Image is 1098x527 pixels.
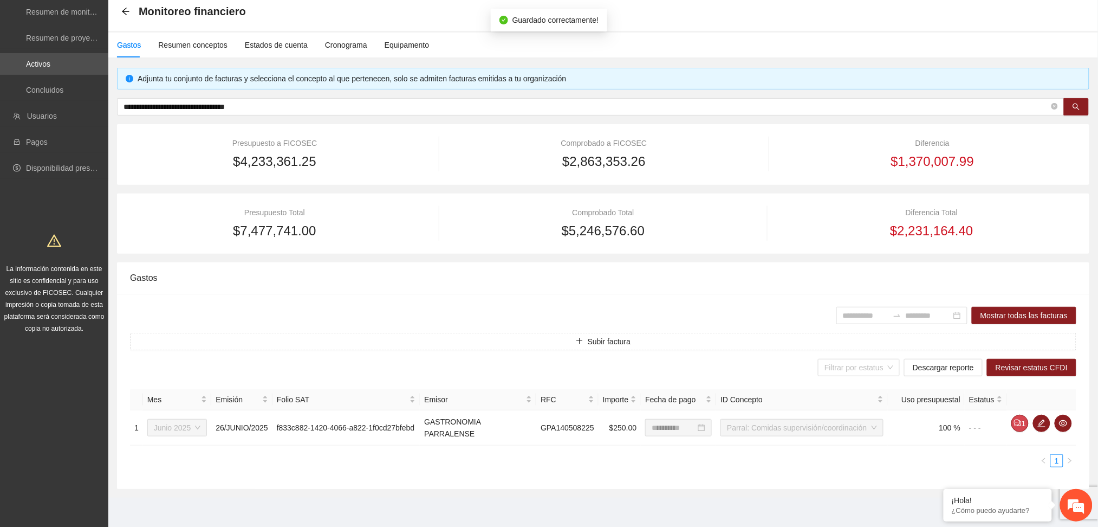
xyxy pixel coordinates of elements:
span: check-circle [499,16,508,24]
span: search [1073,103,1080,112]
span: edit [1034,419,1050,428]
span: left [1041,458,1047,464]
th: Mes [143,389,212,410]
div: Adjunta tu conjunto de facturas y selecciona el concepto al que pertenecen, solo se admiten factu... [138,73,1081,85]
div: Presupuesto Total [130,207,419,218]
span: Estamos en línea. [63,145,150,254]
span: Monitoreo financiero [139,3,246,20]
div: Presupuesto a FICOSEC [130,137,419,149]
a: Resumen de proyectos aprobados [26,34,142,42]
div: Comprobado a FICOSEC [459,137,749,149]
span: Emisión [216,394,260,406]
span: Mostrar todas las facturas [980,310,1068,322]
span: Parral: Comidas supervisión/coordinación [727,420,876,436]
span: La información contenida en este sitio es confidencial y para uso exclusivo de FICOSEC. Cualquier... [4,265,105,332]
button: Descargar reporte [904,359,983,376]
span: close-circle [1051,103,1058,110]
span: Importe [603,394,628,406]
td: 1 [130,410,143,446]
a: 1 [1051,455,1063,467]
td: 26/JUNIO/2025 [211,410,272,446]
a: Resumen de monitoreo [26,8,105,16]
th: ID Concepto [716,389,887,410]
td: GASTRONOMIA PARRALENSE [420,410,536,446]
li: Previous Page [1037,454,1050,467]
th: RFC [536,389,599,410]
span: Estatus [969,394,995,406]
div: Back [121,7,130,16]
a: Concluidos [26,86,63,94]
a: Usuarios [27,112,57,120]
button: right [1063,454,1076,467]
span: right [1067,458,1073,464]
li: 1 [1050,454,1063,467]
button: comment1 [1011,415,1029,432]
td: - - - [965,410,1007,446]
th: Fecha de pago [641,389,716,410]
span: eye [1055,419,1071,428]
button: edit [1033,415,1050,432]
span: arrow-left [121,7,130,16]
th: Estatus [965,389,1007,410]
span: ID Concepto [720,394,875,406]
span: Subir factura [588,336,631,348]
span: $7,477,741.00 [233,221,316,241]
button: eye [1055,415,1072,432]
td: $250.00 [599,410,641,446]
th: Emisión [211,389,272,410]
div: Equipamento [385,39,430,51]
span: swap-right [893,311,901,320]
p: ¿Cómo puedo ayudarte? [952,506,1044,515]
div: Comprobado Total [459,207,748,218]
th: Uso presupuestal [888,389,965,410]
span: $5,246,576.60 [562,221,645,241]
span: Revisar estatus CFDI [996,362,1068,374]
td: f833c882-1420-4066-a822-1f0cd27bfebd [272,410,420,446]
div: Cronograma [325,39,367,51]
a: Disponibilidad presupuestal [26,164,119,172]
span: Folio SAT [277,394,408,406]
div: Gastos [117,39,141,51]
div: Diferencia Total [787,207,1076,218]
span: to [893,311,901,320]
td: GPA140508225 [536,410,599,446]
td: 100 % [888,410,965,446]
div: ¡Hola! [952,496,1044,505]
div: Diferencia [789,137,1076,149]
span: close-circle [1051,102,1058,112]
button: search [1064,98,1089,115]
li: Next Page [1063,454,1076,467]
span: Descargar reporte [913,362,974,374]
button: Mostrar todas las facturas [972,307,1076,324]
span: Guardado correctamente! [512,16,599,24]
span: Fecha de pago [645,394,704,406]
div: Minimizar ventana de chat en vivo [178,5,204,31]
span: warning [47,234,61,248]
th: Importe [599,389,641,410]
span: comment [1014,419,1022,428]
a: Pagos [26,138,48,146]
th: Emisor [420,389,536,410]
span: info-circle [126,75,133,82]
a: Activos [26,60,50,68]
button: left [1037,454,1050,467]
div: Chatee con nosotros ahora [56,55,182,69]
span: Junio 2025 [154,420,201,436]
span: plus [576,337,583,346]
span: $2,231,164.40 [890,221,973,241]
button: Revisar estatus CFDI [987,359,1076,376]
button: plusSubir factura [130,333,1076,350]
span: $4,233,361.25 [233,151,316,172]
span: Emisor [424,394,524,406]
textarea: Escriba su mensaje y pulse “Intro” [5,296,206,334]
th: Folio SAT [272,389,420,410]
div: Estados de cuenta [245,39,308,51]
div: Gastos [130,262,1076,293]
span: $1,370,007.99 [891,151,974,172]
span: Mes [147,394,199,406]
span: RFC [541,394,586,406]
div: Resumen conceptos [158,39,228,51]
span: $2,863,353.26 [562,151,645,172]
